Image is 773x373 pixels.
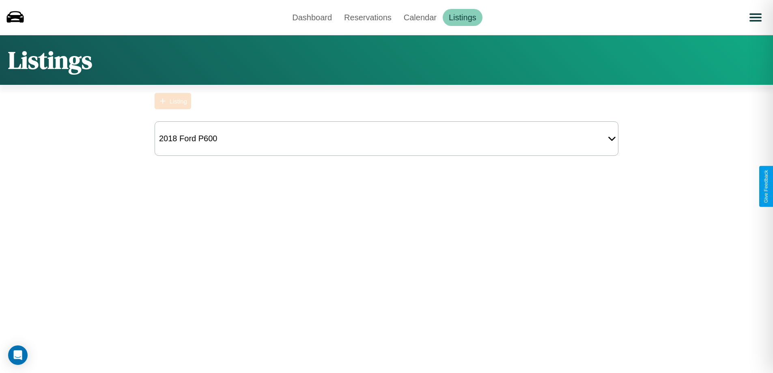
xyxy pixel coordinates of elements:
button: Open menu [744,6,767,29]
a: Dashboard [286,9,338,26]
h1: Listings [8,43,92,77]
div: Open Intercom Messenger [8,345,28,365]
div: Give Feedback [763,170,769,203]
button: Listing [155,93,191,109]
div: Listing [170,98,187,105]
a: Reservations [338,9,398,26]
a: Listings [443,9,482,26]
div: 2018 Ford P600 [155,130,221,147]
a: Calendar [398,9,443,26]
